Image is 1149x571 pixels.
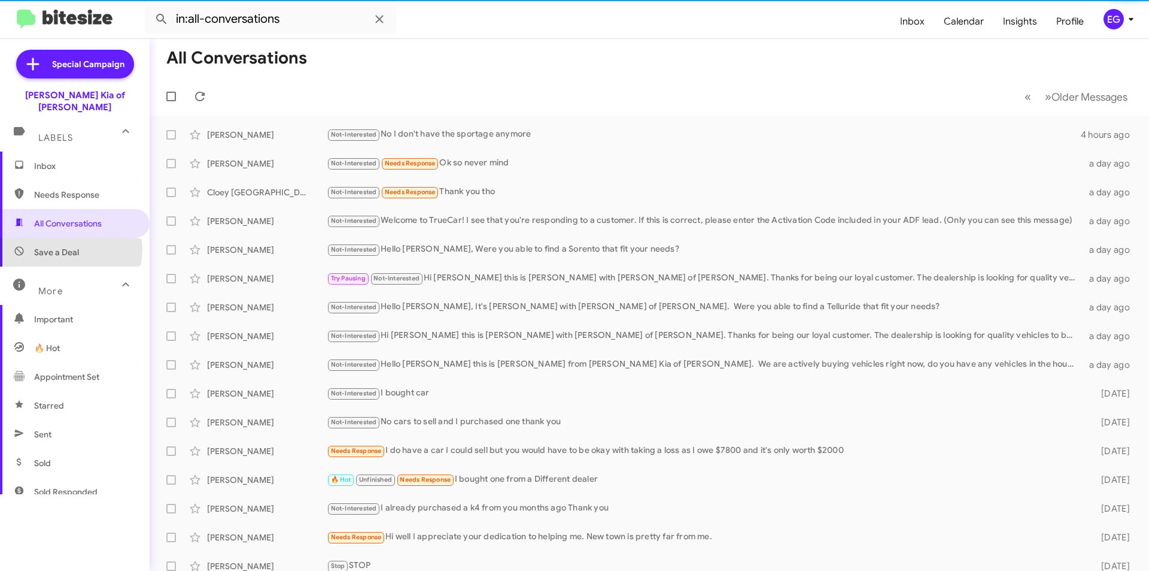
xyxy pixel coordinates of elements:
[385,188,436,196] span: Needs Response
[207,186,327,198] div: Cloey [GEOGRAPHIC_DATA]
[34,160,136,172] span: Inbox
[207,388,327,400] div: [PERSON_NAME]
[207,244,327,256] div: [PERSON_NAME]
[331,159,377,167] span: Not-Interested
[1082,359,1139,371] div: a day ago
[145,5,396,34] input: Search
[207,330,327,342] div: [PERSON_NAME]
[1093,9,1136,29] button: EG
[1082,445,1139,457] div: [DATE]
[1047,4,1093,39] a: Profile
[1082,186,1139,198] div: a day ago
[327,243,1082,256] div: Hello [PERSON_NAME], Were you able to find a Sorento that fit your needs?
[207,273,327,285] div: [PERSON_NAME]
[1038,84,1135,109] button: Next
[331,131,377,138] span: Not-Interested
[1018,84,1135,109] nav: Page navigation example
[207,503,327,515] div: [PERSON_NAME]
[207,301,327,313] div: [PERSON_NAME]
[327,128,1081,141] div: No I don't have the sportage anymore
[34,371,99,383] span: Appointment Set
[400,476,451,484] span: Needs Response
[34,217,102,229] span: All Conversations
[1104,9,1124,29] div: EG
[1082,215,1139,227] div: a day ago
[327,501,1082,515] div: I already purchased a k4 from you months ago Thank you
[1017,84,1038,109] button: Previous
[331,246,377,253] span: Not-Interested
[331,447,382,455] span: Needs Response
[373,274,420,282] span: Not-Interested
[331,274,366,282] span: Try Pausing
[327,329,1082,343] div: Hi [PERSON_NAME] this is [PERSON_NAME] with [PERSON_NAME] of [PERSON_NAME]. Thanks for being our ...
[331,476,351,484] span: 🔥 Hot
[327,386,1082,400] div: I bought car
[1045,89,1051,104] span: »
[1081,129,1139,141] div: 4 hours ago
[34,400,64,412] span: Starred
[1082,503,1139,515] div: [DATE]
[331,504,377,512] span: Not-Interested
[207,445,327,457] div: [PERSON_NAME]
[890,4,934,39] a: Inbox
[207,129,327,141] div: [PERSON_NAME]
[207,158,327,170] div: [PERSON_NAME]
[1051,90,1127,104] span: Older Messages
[207,215,327,227] div: [PERSON_NAME]
[34,428,51,440] span: Sent
[207,474,327,486] div: [PERSON_NAME]
[1082,531,1139,543] div: [DATE]
[34,313,136,325] span: Important
[1082,474,1139,486] div: [DATE]
[34,457,51,469] span: Sold
[327,473,1082,487] div: I bought one from a Different dealer
[34,189,136,201] span: Needs Response
[993,4,1047,39] a: Insights
[327,214,1082,228] div: Welcome to TrueCar! I see that you're responding to a customer. If this is correct, please enter ...
[331,188,377,196] span: Not-Interested
[52,58,124,70] span: Special Campaign
[207,531,327,543] div: [PERSON_NAME]
[934,4,993,39] a: Calendar
[331,361,377,368] span: Not-Interested
[327,415,1082,429] div: No cars to sell and I purchased one thank you
[38,286,63,297] span: More
[207,359,327,371] div: [PERSON_NAME]
[331,303,377,311] span: Not-Interested
[166,49,307,68] h1: All Conversations
[34,246,79,258] span: Save a Deal
[1082,273,1139,285] div: a day ago
[359,476,392,484] span: Unfinished
[327,271,1082,285] div: Hi [PERSON_NAME] this is [PERSON_NAME] with [PERSON_NAME] of [PERSON_NAME]. Thanks for being our ...
[34,342,60,354] span: 🔥 Hot
[1082,388,1139,400] div: [DATE]
[331,562,345,570] span: Stop
[327,358,1082,371] div: Hello [PERSON_NAME] this is [PERSON_NAME] from [PERSON_NAME] Kia of [PERSON_NAME]. We are activel...
[327,300,1082,314] div: Hello [PERSON_NAME], It's [PERSON_NAME] with [PERSON_NAME] of [PERSON_NAME]. Were you able to fin...
[1082,301,1139,313] div: a day ago
[331,418,377,426] span: Not-Interested
[327,156,1082,170] div: Ok so never mind
[331,332,377,340] span: Not-Interested
[385,159,436,167] span: Needs Response
[207,416,327,428] div: [PERSON_NAME]
[331,533,382,541] span: Needs Response
[327,185,1082,199] div: Thank you tho
[1082,158,1139,170] div: a day ago
[16,50,134,78] a: Special Campaign
[1025,89,1031,104] span: «
[34,486,98,498] span: Sold Responded
[1082,416,1139,428] div: [DATE]
[327,530,1082,544] div: Hi well I appreciate your dedication to helping me. New town is pretty far from me.
[331,217,377,225] span: Not-Interested
[327,444,1082,458] div: I do have a car I could sell but you would have to be okay with taking a loss as I owe $7800 and ...
[38,132,73,143] span: Labels
[1082,244,1139,256] div: a day ago
[331,389,377,397] span: Not-Interested
[1082,330,1139,342] div: a day ago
